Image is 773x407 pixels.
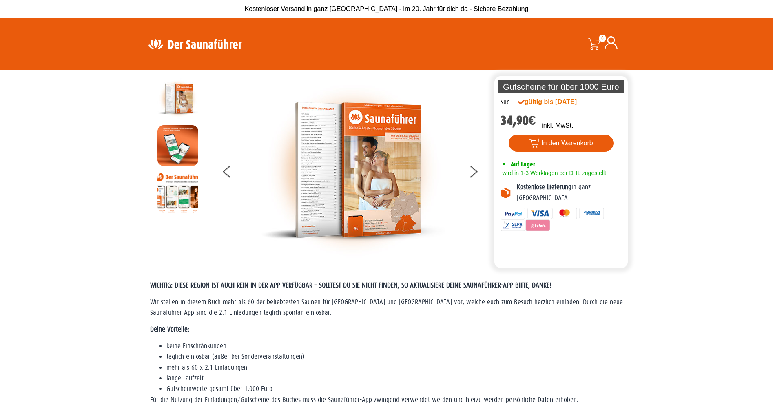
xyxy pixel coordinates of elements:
[498,80,624,93] p: Gutscheine für über 1000 Euro
[166,384,623,394] li: Gutscheinwerte gesamt über 1.000 Euro
[511,160,535,168] span: Auf Lager
[150,281,552,289] span: WICHTIG: DIESE REGION IST AUCH REIN IN DER APP VERFÜGBAR – SOLLTEST DU SIE NICHT FINDEN, SO AKTUA...
[150,395,623,405] p: Für die Nutzung der Einladungen/Gutscheine des Buches muss die Saunaführer-App zwingend verwendet...
[501,97,510,108] div: Süd
[166,373,623,384] li: lange Laufzeit
[261,78,445,262] img: der-saunafuehrer-2025-sued
[599,35,606,42] span: 0
[157,172,198,213] img: Anleitung7tn
[157,78,198,119] img: der-saunafuehrer-2025-sued
[542,121,573,131] p: inkl. MwSt.
[501,170,606,176] span: wird in 1-3 Werktagen per DHL zugestellt
[166,352,623,362] li: täglich einlösbar (außer bei Sonderveranstaltungen)
[150,298,623,316] span: Wir stellen in diesem Buch mehr als 60 der beliebtesten Saunen für [GEOGRAPHIC_DATA] und [GEOGRAP...
[501,113,536,128] bdi: 34,90
[157,125,198,166] img: MOCKUP-iPhone_regional
[150,325,189,333] strong: Deine Vorteile:
[518,97,595,107] div: gültig bis [DATE]
[166,363,623,373] li: mehr als 60 x 2:1-Einladungen
[529,113,536,128] span: €
[517,183,571,191] b: Kostenlose Lieferung
[517,182,622,203] p: in ganz [GEOGRAPHIC_DATA]
[166,341,623,352] li: keine Einschränkungen
[245,5,529,12] span: Kostenloser Versand in ganz [GEOGRAPHIC_DATA] - im 20. Jahr für dich da - Sichere Bezahlung
[509,135,614,152] button: In den Warenkorb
